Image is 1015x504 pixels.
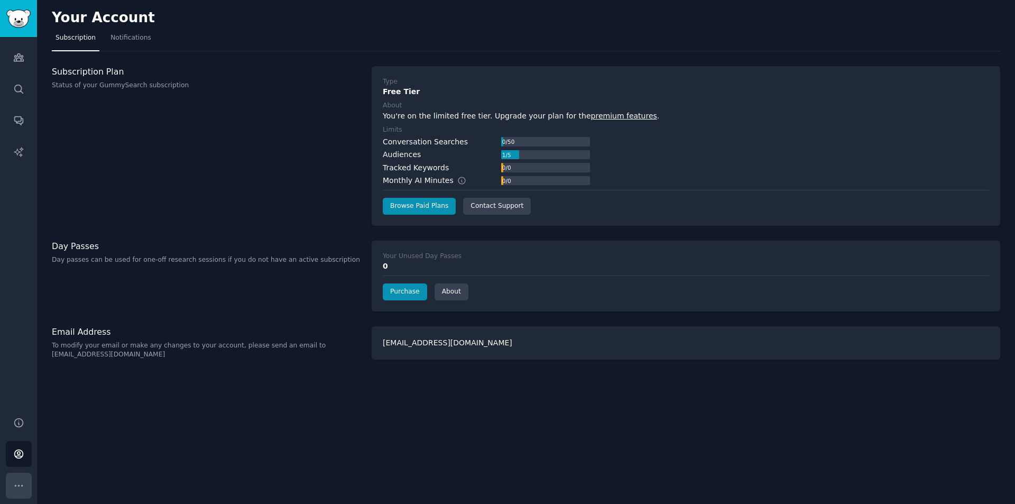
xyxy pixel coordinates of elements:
div: 1 / 5 [501,150,512,160]
a: Purchase [383,283,427,300]
div: 0 [383,261,989,272]
div: Tracked Keywords [383,162,449,173]
span: Notifications [110,33,151,43]
h3: Subscription Plan [52,66,361,77]
h3: Day Passes [52,241,361,252]
p: Status of your GummySearch subscription [52,81,361,90]
div: 0 / 0 [501,176,512,186]
a: premium features [591,112,657,120]
a: Contact Support [463,198,531,215]
img: GummySearch logo [6,10,31,28]
a: Notifications [107,30,155,51]
div: Audiences [383,149,421,160]
div: You're on the limited free tier. Upgrade your plan for the . [383,111,989,122]
div: Conversation Searches [383,136,468,148]
p: Day passes can be used for one-off research sessions if you do not have an active subscription [52,255,361,265]
h3: Email Address [52,326,361,337]
div: About [383,101,402,111]
a: Subscription [52,30,99,51]
a: Browse Paid Plans [383,198,456,215]
div: 0 / 50 [501,137,515,146]
div: Free Tier [383,86,989,97]
span: Subscription [56,33,96,43]
div: Type [383,77,398,87]
div: [EMAIL_ADDRESS][DOMAIN_NAME] [372,326,1000,360]
div: Limits [383,125,402,135]
div: 0 / 0 [501,163,512,172]
div: Your Unused Day Passes [383,252,462,261]
p: To modify your email or make any changes to your account, please send an email to [EMAIL_ADDRESS]... [52,341,361,360]
a: About [435,283,468,300]
h2: Your Account [52,10,155,26]
div: Monthly AI Minutes [383,175,477,186]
